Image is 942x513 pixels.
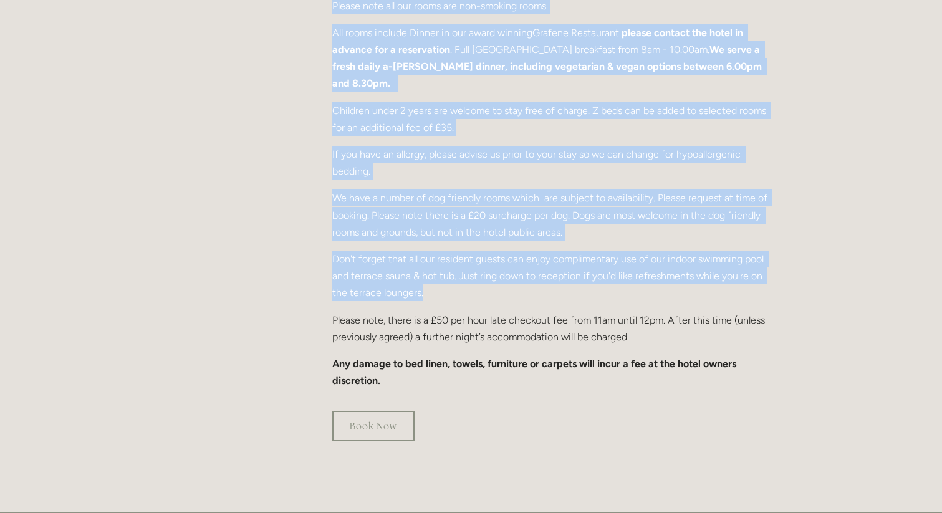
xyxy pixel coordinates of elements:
strong: We serve a fresh daily a-[PERSON_NAME] dinner, including vegetarian & vegan options between 6.00p... [332,44,764,89]
strong: Any damage to bed linen, towels, furniture or carpets will incur a fee at the hotel owners discre... [332,358,739,386]
p: All rooms include Dinner in our award winning . Full [GEOGRAPHIC_DATA] breakfast from 8am - 10.00am. [332,24,769,92]
a: Grafene Restaurant [532,27,619,39]
p: We have a number of dog friendly rooms which are subject to availability. Please request at time ... [332,189,769,241]
p: Don't forget that all our resident guests can enjoy complimentary use of our indoor swimming pool... [332,251,769,302]
p: Please note, there is a £50 per hour late checkout fee from 11am until 12pm. After this time (unl... [332,312,769,345]
p: If you have an allergy, please advise us prior to your stay so we can change for hypoallergenic b... [332,146,769,180]
a: Book Now [332,411,415,441]
p: Children under 2 years are welcome to stay free of charge. Z beds can be added to selected rooms ... [332,102,769,136]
